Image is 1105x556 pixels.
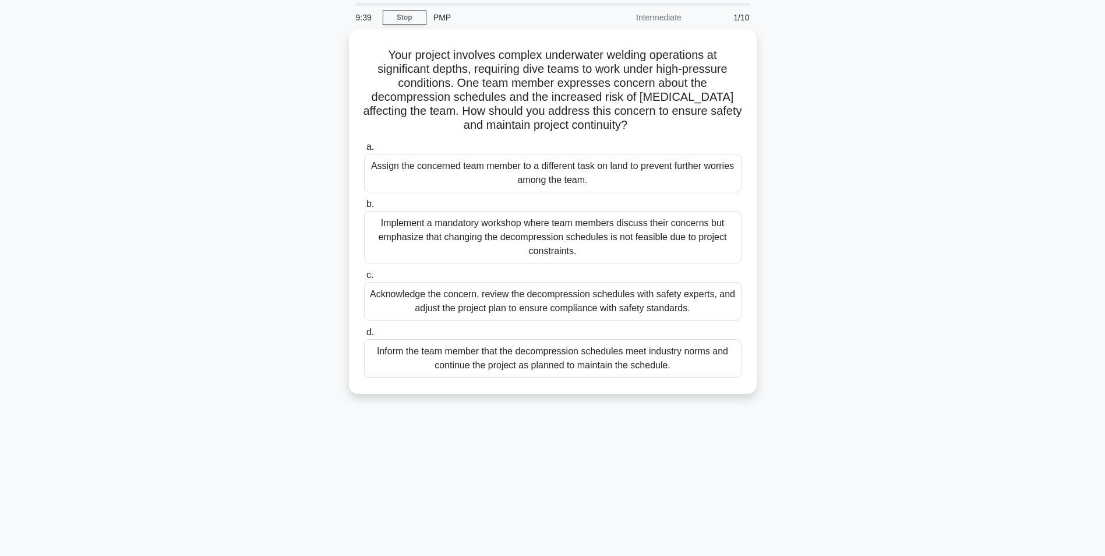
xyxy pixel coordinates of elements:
[363,48,743,133] h5: Your project involves complex underwater welding operations at significant depths, requiring dive...
[364,154,742,192] div: Assign the concerned team member to a different task on land to prevent further worries among the...
[426,6,587,29] div: PMP
[366,327,374,337] span: d.
[383,10,426,25] a: Stop
[364,339,742,378] div: Inform the team member that the decompression schedules meet industry norms and continue the proj...
[364,211,742,263] div: Implement a mandatory workshop where team members discuss their concerns but emphasize that chang...
[366,142,374,152] span: a.
[689,6,757,29] div: 1/10
[366,270,373,280] span: c.
[366,199,374,209] span: b.
[587,6,689,29] div: Intermediate
[349,6,383,29] div: 9:39
[364,282,742,321] div: Acknowledge the concern, review the decompression schedules with safety experts, and adjust the p...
